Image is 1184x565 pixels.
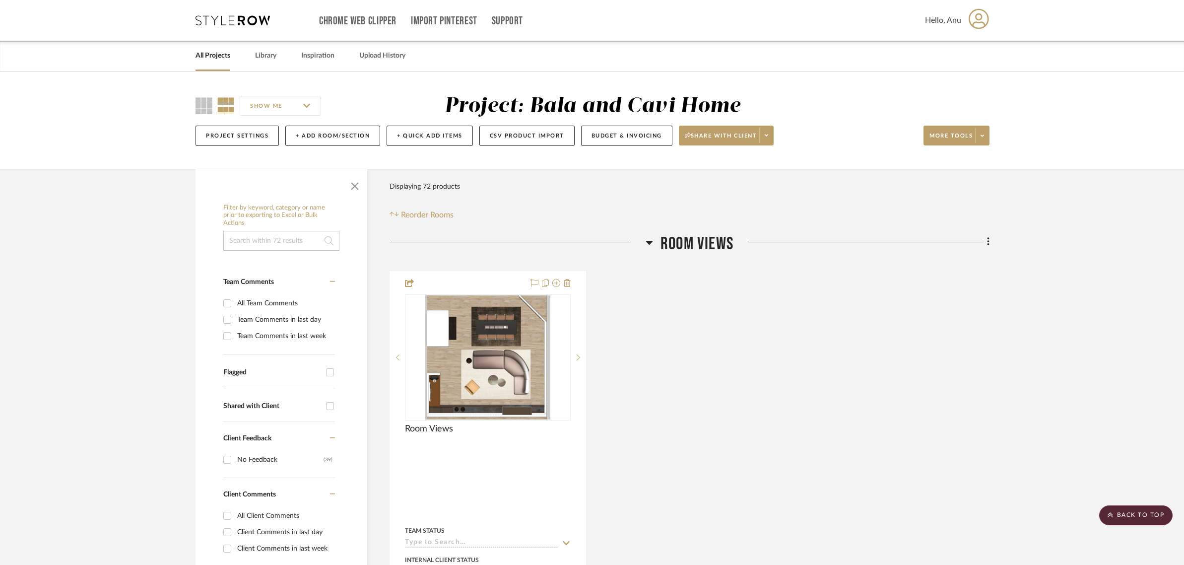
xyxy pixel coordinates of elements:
span: Room Views [405,424,453,434]
a: Upload History [359,49,405,63]
button: + Add Room/Section [285,126,380,146]
span: Hello, Anu [925,14,961,26]
scroll-to-top-button: BACK TO TOP [1099,505,1173,525]
span: Reorder Rooms [401,209,454,221]
a: Library [255,49,276,63]
h6: Filter by keyword, category or name prior to exporting to Excel or Bulk Actions [223,204,339,227]
span: Room Views [660,233,733,255]
span: Client Comments [223,491,276,498]
button: Budget & Invoicing [581,126,672,146]
div: No Feedback [237,452,324,468]
input: Search within 72 results [223,231,339,251]
span: Client Feedback [223,435,271,442]
a: Import Pinterest [411,17,477,25]
div: (39) [324,452,332,468]
div: Shared with Client [223,402,321,411]
a: Support [492,17,523,25]
div: All Client Comments [237,508,332,524]
div: All Team Comments [237,295,332,311]
div: Team Comments in last week [237,328,332,344]
div: Project: Bala and Cavi Home [445,96,740,117]
button: More tools [923,126,989,145]
span: Team Comments [223,279,274,285]
span: Share with client [685,132,757,147]
button: Project Settings [196,126,279,146]
div: Flagged [223,368,321,377]
button: Close [345,174,365,194]
input: Type to Search… [405,539,559,548]
a: Chrome Web Clipper [319,17,396,25]
div: Displaying 72 products [390,177,460,197]
div: Client Comments in last day [237,524,332,540]
a: Inspiration [301,49,334,63]
button: CSV Product Import [479,126,575,146]
div: Internal Client Status [405,556,479,565]
img: Room Views [425,295,550,420]
button: + Quick Add Items [387,126,473,146]
div: Client Comments in last week [237,541,332,557]
div: Team Comments in last day [237,312,332,328]
div: Team Status [405,526,445,535]
a: All Projects [196,49,230,63]
span: More tools [929,132,973,147]
button: Share with client [679,126,774,145]
button: Reorder Rooms [390,209,454,221]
